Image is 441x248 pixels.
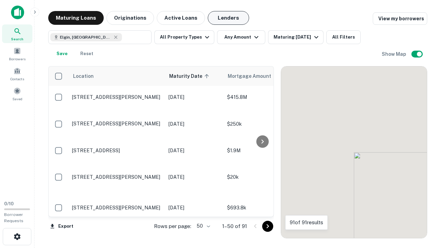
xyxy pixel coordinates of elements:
[60,34,112,40] span: Elgin, [GEOGRAPHIC_DATA], [GEOGRAPHIC_DATA]
[2,44,32,63] a: Borrowers
[2,84,32,103] a: Saved
[326,30,361,44] button: All Filters
[274,33,320,41] div: Maturing [DATE]
[72,147,162,154] p: [STREET_ADDRESS]
[227,147,296,154] p: $1.9M
[373,12,427,25] a: View my borrowers
[262,221,273,232] button: Go to next page
[281,66,427,238] div: 0 0
[168,147,220,154] p: [DATE]
[154,222,191,230] p: Rows per page:
[73,72,94,80] span: Location
[51,47,73,61] button: Save your search to get updates of matches that match your search criteria.
[168,204,220,211] p: [DATE]
[72,94,162,100] p: [STREET_ADDRESS][PERSON_NAME]
[4,212,23,223] span: Borrower Requests
[217,30,265,44] button: Any Amount
[76,47,98,61] button: Reset
[72,121,162,127] p: [STREET_ADDRESS][PERSON_NAME]
[222,222,247,230] p: 1–50 of 91
[290,218,323,227] p: 91 of 91 results
[48,11,104,25] button: Maturing Loans
[194,221,211,231] div: 50
[227,120,296,128] p: $250k
[228,72,280,80] span: Mortgage Amount
[227,204,296,211] p: $693.8k
[382,50,407,58] h6: Show Map
[69,66,165,86] th: Location
[168,120,220,128] p: [DATE]
[106,11,154,25] button: Originations
[407,193,441,226] iframe: Chat Widget
[168,93,220,101] p: [DATE]
[169,72,211,80] span: Maturity Date
[268,30,324,44] button: Maturing [DATE]
[72,174,162,180] p: [STREET_ADDRESS][PERSON_NAME]
[48,221,75,231] button: Export
[9,56,25,62] span: Borrowers
[2,24,32,43] a: Search
[227,93,296,101] p: $415.8M
[4,201,14,206] span: 0 / 10
[11,36,23,42] span: Search
[165,66,224,86] th: Maturity Date
[72,205,162,211] p: [STREET_ADDRESS][PERSON_NAME]
[227,173,296,181] p: $20k
[157,11,205,25] button: Active Loans
[12,96,22,102] span: Saved
[11,6,24,19] img: capitalize-icon.png
[208,11,249,25] button: Lenders
[154,30,214,44] button: All Property Types
[2,64,32,83] a: Contacts
[224,66,299,86] th: Mortgage Amount
[168,173,220,181] p: [DATE]
[10,76,24,82] span: Contacts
